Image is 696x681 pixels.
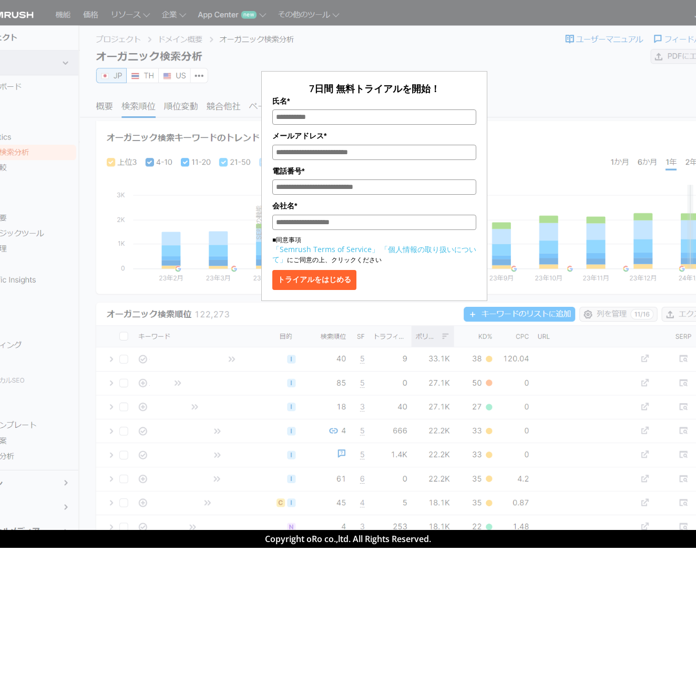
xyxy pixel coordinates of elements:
[272,244,379,254] a: 「Semrush Terms of Service」
[272,130,476,142] label: メールアドレス*
[272,235,476,265] p: ■同意事項 にご同意の上、クリックください
[272,165,476,177] label: 電話番号*
[272,244,476,264] a: 「個人情報の取り扱いについて」
[265,533,431,545] span: Copyright oRo co.,ltd. All Rights Reserved.
[272,270,356,290] button: トライアルをはじめる
[309,82,440,95] span: 7日間 無料トライアルを開始！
